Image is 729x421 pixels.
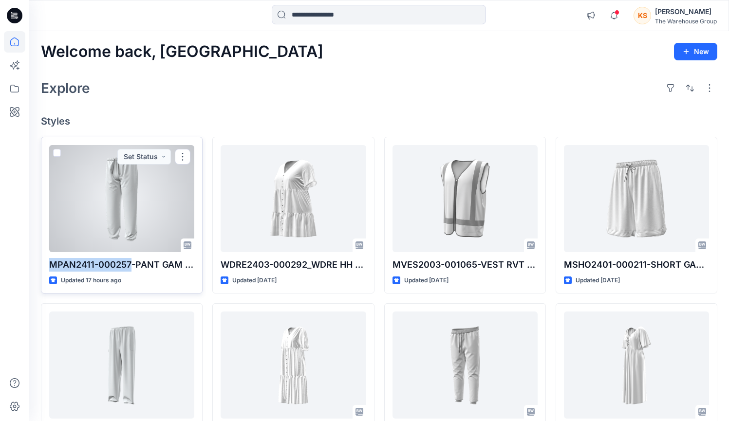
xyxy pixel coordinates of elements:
p: Updated [DATE] [232,275,277,286]
p: MSHO2401-000211-SHORT GAM BASKETBALL PS TBL Correction [564,258,709,272]
a: MVES2003-001065-VEST RVT HIGH VIS REFLECTIVE [393,145,538,252]
p: Updated [DATE] [576,275,620,286]
p: WDRE2403-000292_WDRE HH PS BTN THRU MINI [221,258,366,272]
button: New [674,43,717,60]
a: WDRE2312-000189_WDRE HH SS JANINE MIDI [564,311,709,419]
p: MPAN2411-000257-PANT GAM TRACK CUFF GRAPHIC [49,258,194,272]
a: WDRE2401-000272_WDRE HH SEERSUCKER BTN MIDI [221,311,366,419]
h2: Welcome back, [GEOGRAPHIC_DATA] [41,43,323,61]
a: MSHO2401-000211-SHORT GAM BASKETBALL PS TBL Correction [564,145,709,252]
a: MPAN2311-000604-Mens%20Pants Correction [393,311,538,419]
h4: Styles [41,115,717,127]
div: The Warehouse Group [655,18,717,25]
a: MPAN2411-000257-PANT GAM TRACK CUFF GRAPHIC [49,145,194,252]
p: Updated 17 hours ago [61,275,121,286]
div: [PERSON_NAME] [655,6,717,18]
h2: Explore [41,80,90,96]
a: MPAN2003-001090-PANT RIVET WATERPROOF [49,311,194,419]
div: KS [634,7,651,24]
p: Updated [DATE] [404,275,449,286]
a: WDRE2403-000292_WDRE HH PS BTN THRU MINI [221,145,366,252]
p: MVES2003-001065-VEST RVT HIGH VIS REFLECTIVE [393,258,538,272]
